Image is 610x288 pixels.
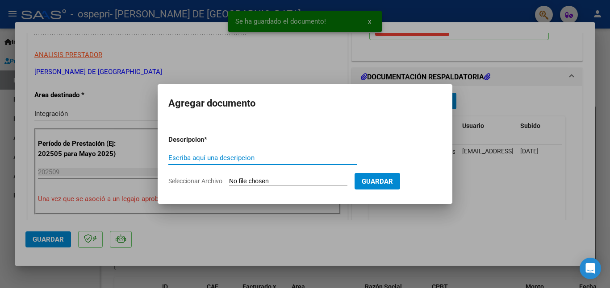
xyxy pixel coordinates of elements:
p: Descripcion [168,135,251,145]
button: Guardar [355,173,400,189]
span: Guardar [362,177,393,185]
span: Seleccionar Archivo [168,177,222,185]
h2: Agregar documento [168,95,442,112]
div: Open Intercom Messenger [580,258,601,279]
